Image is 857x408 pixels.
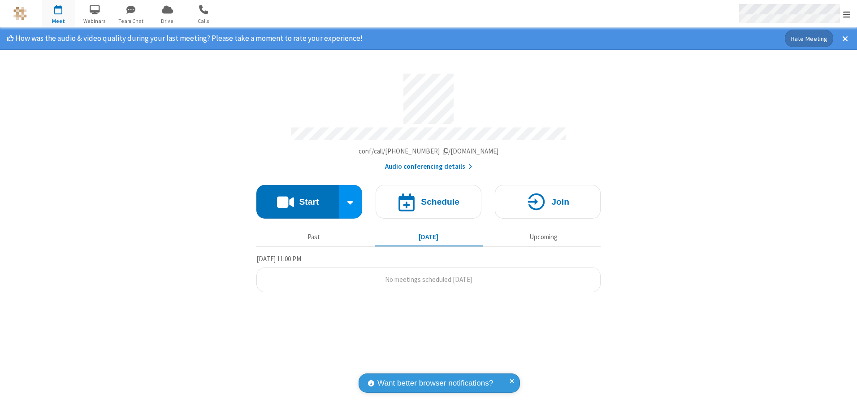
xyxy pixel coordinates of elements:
span: No meetings scheduled [DATE] [385,275,472,284]
span: How was the audio & video quality during your last meeting? Please take a moment to rate your exp... [15,33,363,43]
span: [DATE] 11:00 PM [256,254,301,263]
span: Drive [151,17,184,25]
button: Join [495,185,601,219]
section: Account details [256,67,601,171]
div: Start conference options [339,185,363,219]
span: Want better browser notifications? [377,377,493,389]
span: Copy my meeting room link [359,147,499,155]
button: Schedule [376,185,481,219]
span: Meet [42,17,75,25]
button: Past [260,229,368,246]
h4: Join [551,197,569,206]
button: Upcoming [489,229,597,246]
button: [DATE] [375,229,483,246]
span: Webinars [78,17,112,25]
button: Copy my meeting room linkCopy my meeting room link [359,146,499,157]
span: Team Chat [114,17,148,25]
img: QA Selenium DO NOT DELETE OR CHANGE [13,7,27,20]
button: Start [256,185,339,219]
h4: Schedule [421,197,459,206]
button: Audio conferencing details [385,162,472,172]
section: Today's Meetings [256,254,601,292]
h4: Start [299,197,319,206]
span: Calls [187,17,221,25]
button: Rate Meeting [785,30,833,47]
